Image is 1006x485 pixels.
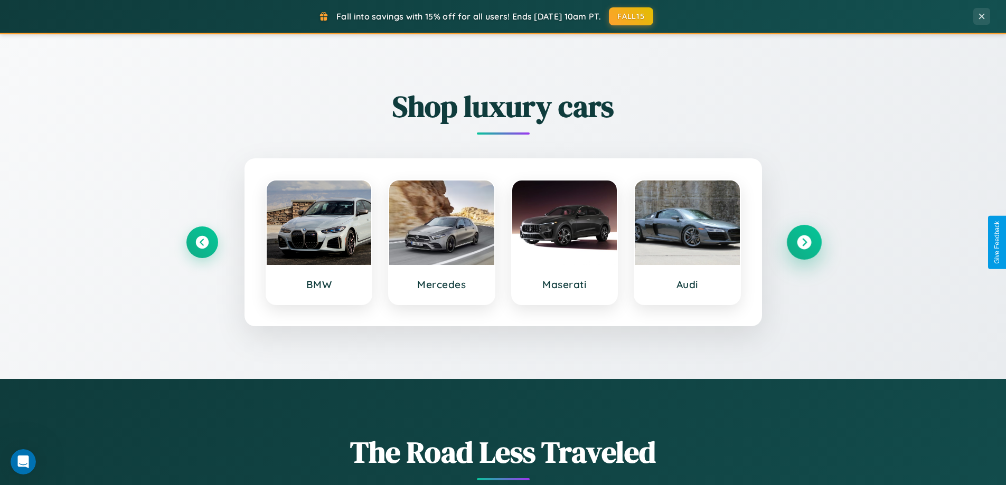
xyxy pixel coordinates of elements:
[336,11,601,22] span: Fall into savings with 15% off for all users! Ends [DATE] 10am PT.
[11,449,36,474] iframe: Intercom live chat
[993,221,1001,264] div: Give Feedback
[186,432,820,472] h1: The Road Less Traveled
[186,86,820,127] h2: Shop luxury cars
[609,7,653,25] button: FALL15
[523,278,607,291] h3: Maserati
[645,278,729,291] h3: Audi
[277,278,361,291] h3: BMW
[400,278,484,291] h3: Mercedes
